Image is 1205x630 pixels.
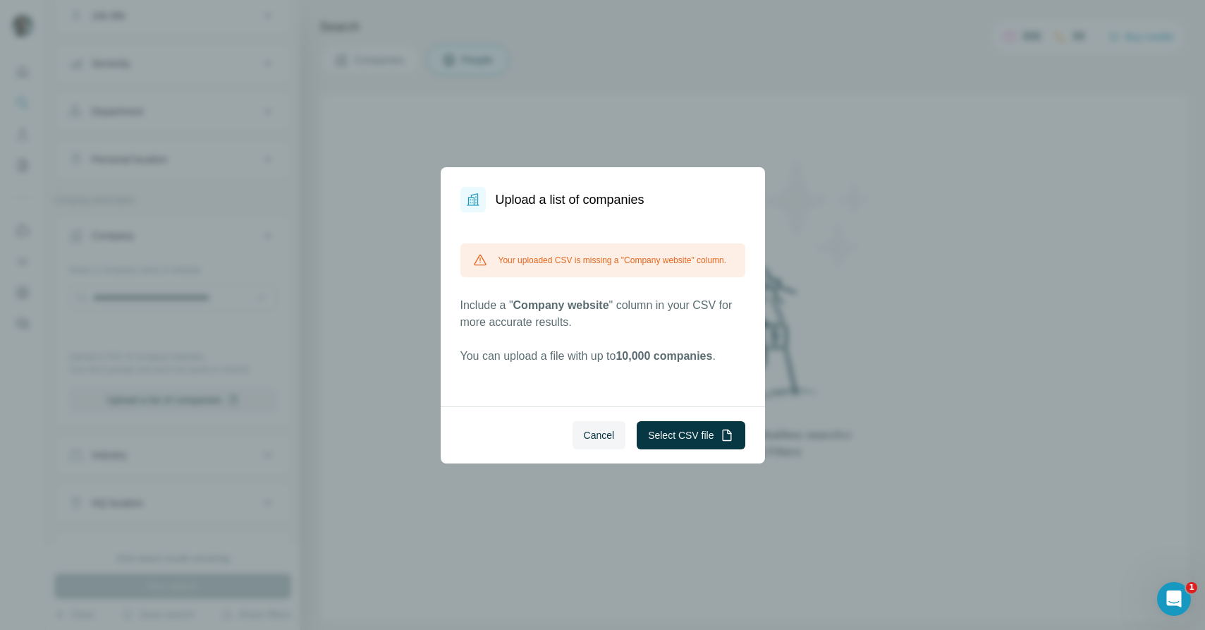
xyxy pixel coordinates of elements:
span: Cancel [584,428,615,442]
span: Company website [513,299,609,311]
span: 1 [1186,582,1197,593]
button: Cancel [573,421,626,449]
p: Include a " " column in your CSV for more accurate results. [460,297,745,331]
iframe: Intercom live chat [1157,582,1191,616]
h1: Upload a list of companies [496,190,644,210]
p: You can upload a file with up to . [460,348,745,365]
button: Select CSV file [637,421,745,449]
div: Your uploaded CSV is missing a "Company website" column. [460,243,745,277]
span: 10,000 companies [616,350,712,362]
